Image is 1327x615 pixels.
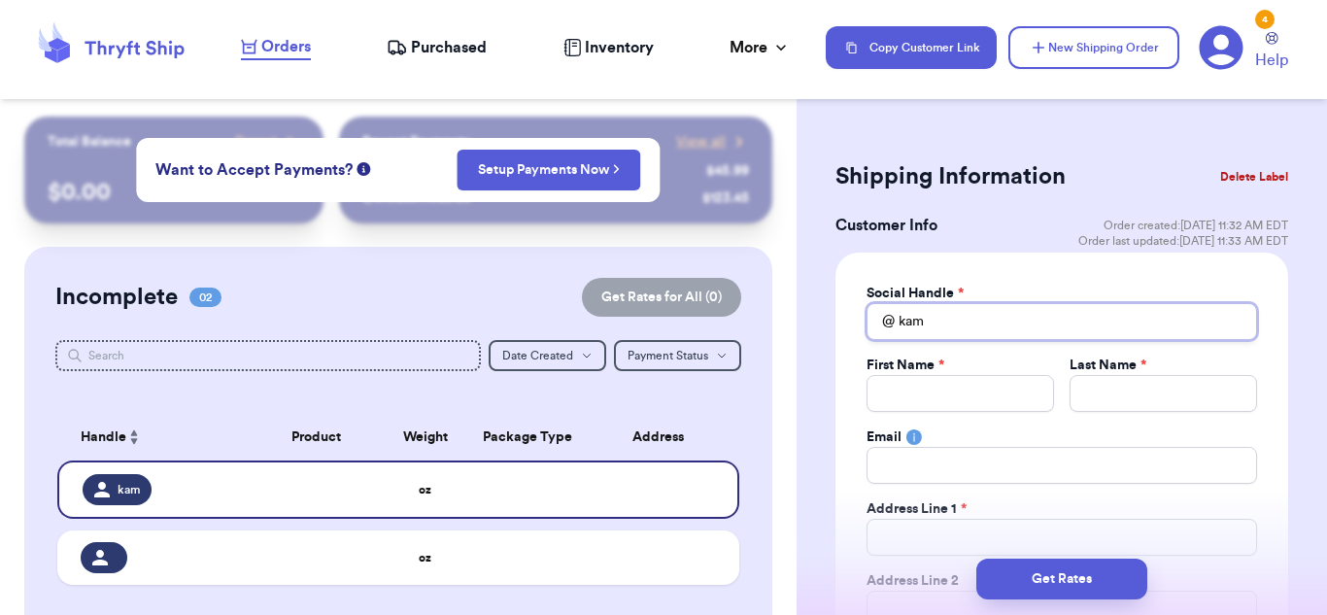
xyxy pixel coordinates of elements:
span: Help [1255,49,1288,72]
button: Setup Payments Now [458,150,641,190]
strong: oz [419,484,431,495]
label: First Name [867,356,944,375]
a: Inventory [563,36,654,59]
a: View all [676,132,749,152]
span: Payment Status [628,350,708,361]
button: Get Rates [976,559,1147,599]
div: 4 [1255,10,1275,29]
span: Handle [81,427,126,448]
p: Recent Payments [362,132,470,152]
th: Product [248,414,384,461]
input: Search [55,340,481,371]
a: Payout [235,132,300,152]
span: Inventory [585,36,654,59]
span: Date Created [502,350,573,361]
span: kam [118,482,140,497]
label: Social Handle [867,284,964,303]
span: Purchased [411,36,487,59]
button: Get Rates for All (0) [582,278,741,317]
a: Purchased [387,36,487,59]
th: Address [589,414,739,461]
th: Package Type [466,414,589,461]
a: Setup Payments Now [478,160,621,180]
span: Orders [261,35,311,58]
h2: Incomplete [55,282,178,313]
button: New Shipping Order [1008,26,1179,69]
a: 4 [1199,25,1243,70]
label: Address Line 1 [867,499,967,519]
div: $ 123.45 [702,188,749,208]
span: Want to Accept Payments? [155,158,353,182]
span: 02 [189,288,221,307]
a: Help [1255,32,1288,72]
span: Order last updated: [DATE] 11:33 AM EDT [1078,233,1288,249]
p: $ 0.00 [48,177,300,208]
a: Orders [241,35,311,60]
strong: oz [419,552,431,564]
button: Sort ascending [126,426,142,449]
span: Order created: [DATE] 11:32 AM EDT [1104,218,1288,233]
span: View all [676,132,726,152]
button: Date Created [489,340,606,371]
h2: Shipping Information [835,161,1066,192]
label: Last Name [1070,356,1146,375]
p: Total Balance [48,132,131,152]
button: Payment Status [614,340,741,371]
h3: Customer Info [835,214,937,237]
div: @ [867,303,895,340]
span: Payout [235,132,277,152]
button: Copy Customer Link [826,26,997,69]
div: $ 45.99 [706,161,749,181]
th: Weight [385,414,466,461]
button: Delete Label [1212,155,1296,198]
div: More [730,36,791,59]
label: Email [867,427,902,447]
